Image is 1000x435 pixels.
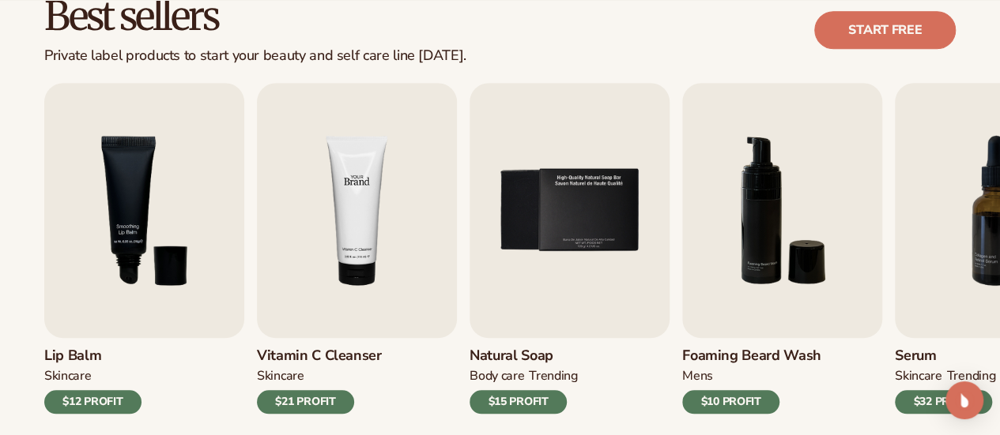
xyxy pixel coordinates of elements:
[257,368,304,384] div: Skincare
[470,390,567,414] div: $15 PROFIT
[470,83,670,414] a: 5 / 9
[470,347,578,365] h3: Natural Soap
[946,368,994,384] div: TRENDING
[44,83,244,414] a: 3 / 9
[44,368,91,384] div: SKINCARE
[529,368,577,384] div: TRENDING
[682,347,821,365] h3: Foaming beard wash
[814,11,956,49] a: Start free
[257,390,354,414] div: $21 PROFIT
[682,368,713,384] div: mens
[257,347,382,365] h3: Vitamin C Cleanser
[895,368,942,384] div: SKINCARE
[682,83,882,414] a: 6 / 9
[257,83,457,338] img: Shopify Image 8
[44,347,142,365] h3: Lip Balm
[470,368,524,384] div: BODY Care
[44,390,142,414] div: $12 PROFIT
[945,381,983,419] div: Open Intercom Messenger
[44,47,466,65] div: Private label products to start your beauty and self care line [DATE].
[257,83,457,414] a: 4 / 9
[682,390,779,414] div: $10 PROFIT
[895,390,992,414] div: $32 PROFIT
[895,347,995,365] h3: Serum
